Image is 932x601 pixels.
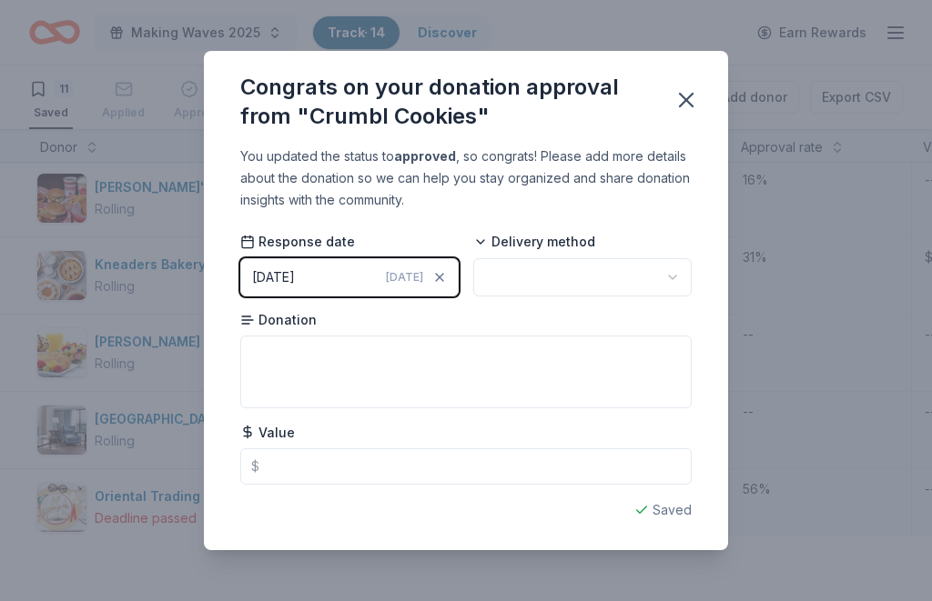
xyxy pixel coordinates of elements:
button: [DATE][DATE] [240,258,459,296]
span: Response date [240,233,355,251]
b: approved [394,148,456,164]
span: Value [240,424,295,442]
span: Donation [240,311,317,329]
span: [DATE] [386,270,423,285]
div: Congrats on your donation approval from "Crumbl Cookies" [240,73,652,131]
span: Delivery method [473,233,595,251]
div: You updated the status to , so congrats! Please add more details about the donation so we can hel... [240,145,692,211]
div: [DATE] [252,266,295,288]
